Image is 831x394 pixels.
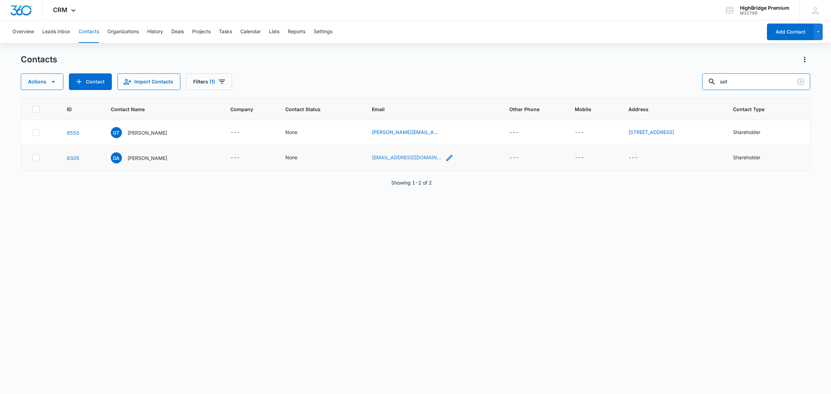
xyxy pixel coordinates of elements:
div: account id [740,11,789,16]
button: Organizations [107,21,139,43]
button: Import Contacts [117,73,180,90]
button: Reports [288,21,305,43]
span: Email [372,106,483,113]
div: --- [575,128,584,137]
span: Address [628,106,706,113]
p: [PERSON_NAME] [127,129,167,136]
p: Showing 1-2 of 2 [391,179,432,186]
a: Navigate to contact details page for Gregory Thomas Sell [67,130,79,136]
div: Email - sellwithded@gmail.com - Select to Edit Field [372,154,454,162]
a: [PERSON_NAME][EMAIL_ADDRESS][DOMAIN_NAME] [372,128,441,136]
input: Search Contacts [702,73,810,90]
button: Deals [171,21,184,43]
button: Filters [186,73,232,90]
a: [STREET_ADDRESS] [628,129,674,135]
span: Contact Type [733,106,789,113]
div: --- [230,128,240,137]
button: Actions [799,54,810,65]
div: --- [575,154,584,162]
div: Shareholder [733,128,760,136]
div: Other Phone - - Select to Edit Field [509,128,531,137]
span: Contact Name [111,106,204,113]
span: Contact Status [285,106,345,113]
button: History [147,21,163,43]
span: Company [230,106,269,113]
div: --- [230,154,240,162]
span: Other Phone [509,106,558,113]
button: Actions [21,73,63,90]
div: Email - greg@thesells.name - Select to Edit Field [372,128,454,137]
button: Add Contact [767,24,814,40]
div: Mobile - - Select to Edit Field [575,128,597,137]
button: Lists [269,21,279,43]
span: (1) [209,79,215,84]
div: Contact Name - Gregory Thomas Sell - Select to Edit Field [111,127,180,138]
div: --- [509,154,519,162]
button: Add Contact [69,73,112,90]
span: Mobile [575,106,612,113]
a: [EMAIL_ADDRESS][DOMAIN_NAME] [372,154,441,161]
div: Company - - Select to Edit Field [230,154,252,162]
div: --- [509,128,519,137]
div: Contact Type - Shareholder - Select to Edit Field [733,154,773,162]
button: Settings [314,21,332,43]
div: Address - - Select to Edit Field [628,154,650,162]
a: Navigate to contact details page for Dede Antonelli [67,155,79,161]
button: Clear [795,76,806,87]
div: Mobile - - Select to Edit Field [575,154,597,162]
div: Address - 13386 Carrach Way, Rosemount, MN, 55068, US - Select to Edit Field [628,128,687,137]
div: Company - - Select to Edit Field [230,128,252,137]
p: [PERSON_NAME] [127,154,167,162]
div: Contact Status - None - Select to Edit Field [285,154,310,162]
div: Contact Name - Dede Antonelli - Select to Edit Field [111,152,180,163]
div: None [285,128,297,136]
span: GT [111,127,122,138]
span: DA [111,152,122,163]
h1: Contacts [21,54,57,65]
div: Contact Status - None - Select to Edit Field [285,128,310,137]
div: None [285,154,297,161]
div: Shareholder [733,154,760,161]
button: Tasks [219,21,232,43]
button: Projects [192,21,211,43]
button: Overview [12,21,34,43]
button: Calendar [240,21,261,43]
div: account name [740,5,789,11]
div: --- [628,154,638,162]
button: Contacts [79,21,99,43]
span: CRM [53,6,68,14]
span: ID [67,106,84,113]
button: Leads Inbox [42,21,70,43]
div: Contact Type - Shareholder - Select to Edit Field [733,128,773,137]
div: Other Phone - - Select to Edit Field [509,154,531,162]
